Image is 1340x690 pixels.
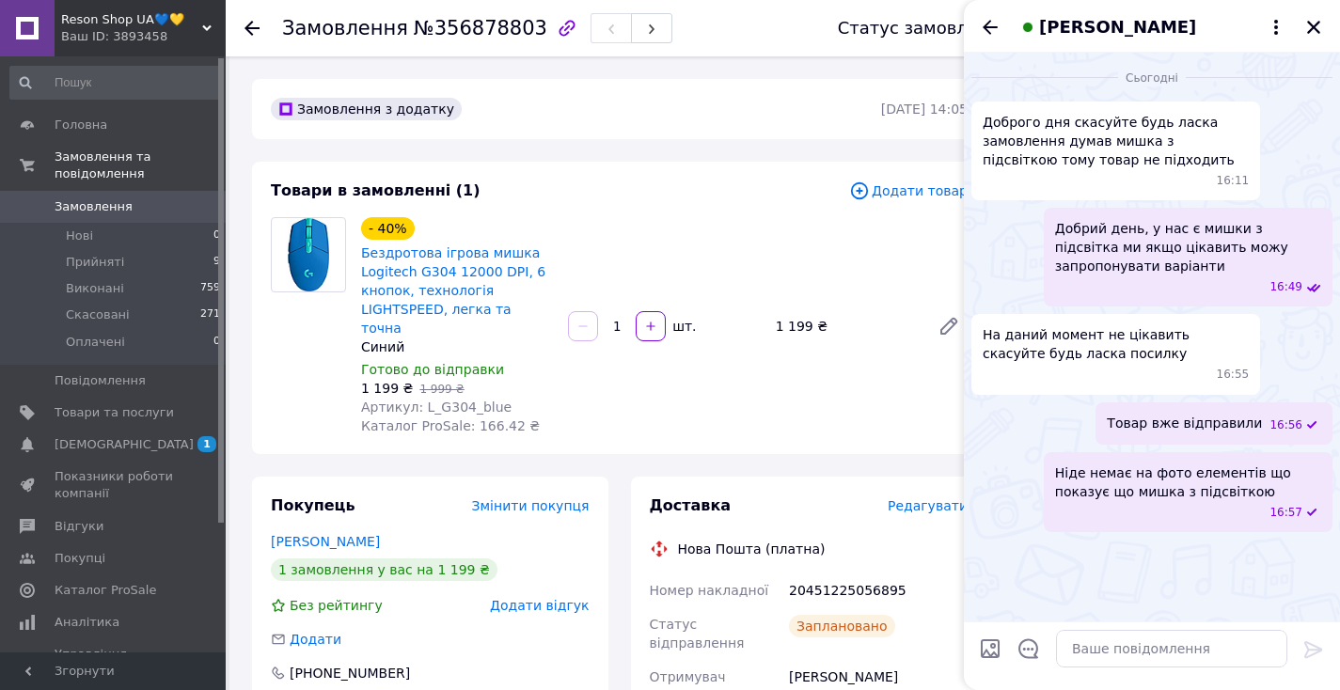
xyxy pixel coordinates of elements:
span: Повідомлення [55,372,146,389]
span: Артикул: L_G304_blue [361,400,512,415]
span: 16:57 12.08.2025 [1269,505,1302,521]
span: Головна [55,117,107,133]
span: На даний момент не цікавить скасуйте будь ласка посилку [983,325,1249,363]
button: Відкрити шаблони відповідей [1017,636,1041,661]
span: Товари в замовленні (1) [271,181,481,199]
div: Повернутися назад [244,19,260,38]
span: Редагувати [888,498,968,513]
span: 1 199 ₴ [361,381,413,396]
div: Нова Пошта (платна) [673,540,830,558]
div: [PHONE_NUMBER] [288,664,412,682]
span: Виконані [66,280,124,297]
span: Готово до відправки [361,362,504,377]
a: Редагувати [930,307,968,345]
span: Додати відгук [490,598,589,613]
span: Управління сайтом [55,646,174,680]
span: Змінити покупця [472,498,590,513]
span: Прийняті [66,254,124,271]
span: 9 [213,254,220,271]
div: 12.08.2025 [971,68,1332,86]
span: №356878803 [414,17,547,39]
span: Товар вже відправили [1107,414,1262,433]
span: Без рейтингу [290,598,383,613]
div: Замовлення з додатку [271,98,462,120]
span: Номер накладної [650,583,769,598]
span: 16:55 12.08.2025 [1217,367,1250,383]
span: Замовлення [55,198,133,215]
span: Додати товар [849,180,968,201]
div: 20451225056895 [785,573,971,607]
span: Відгуки [55,518,103,535]
span: Статус відправлення [650,617,745,651]
span: [DEMOGRAPHIC_DATA] [55,436,194,453]
span: Аналітика [55,614,119,631]
span: Покупці [55,550,105,567]
span: Замовлення [282,17,408,39]
span: 1 999 ₴ [419,383,464,396]
span: Оплачені [66,334,125,351]
div: Заплановано [789,615,895,637]
span: Скасовані [66,306,130,323]
span: Додати [290,632,341,647]
span: Reson Shop UA💙💛 [61,11,202,28]
span: [PERSON_NAME] [1039,15,1196,39]
button: Назад [979,16,1001,39]
div: - 40% [361,217,415,240]
span: Замовлення та повідомлення [55,149,226,182]
div: Синий [361,337,553,356]
span: Каталог ProSale [55,582,156,599]
span: 16:56 12.08.2025 [1269,417,1302,433]
time: [DATE] 14:05 [881,102,968,117]
span: 16:11 12.08.2025 [1217,173,1250,189]
span: Ніде немає на фото елементів що показує що мишка з підсвіткою [1055,463,1321,501]
span: 759 [200,280,220,297]
a: [PERSON_NAME] [271,534,380,549]
div: Ваш ID: 3893458 [61,28,226,45]
span: Покупець [271,496,355,514]
div: 1 замовлення у вас на 1 199 ₴ [271,558,497,581]
span: Показники роботи компанії [55,468,174,502]
span: Доброго дня скасуйте будь ласка замовлення думав мишка з підсвіткою тому товар не підходить [983,113,1249,169]
input: Пошук [9,66,222,100]
span: Добрий день, у нас є мишки з підсвітка ми якщо цікавить можу запропонувати варіанти [1055,219,1321,275]
span: Отримувач [650,669,726,684]
button: [PERSON_NAME] [1017,15,1287,39]
span: 271 [200,306,220,323]
span: Нові [66,227,93,244]
span: 0 [213,334,220,351]
span: 0 [213,227,220,244]
div: Статус замовлення [838,19,1011,38]
span: Товари та послуги [55,404,174,421]
button: Закрити [1302,16,1325,39]
span: 1 [197,436,216,452]
span: 16:49 12.08.2025 [1269,279,1302,295]
a: Бездротова ігрова мишка Logitech G304 12000 DPI, 6 кнопок, технологія LIGHTSPEED, легка та точна [361,245,545,336]
div: 1 199 ₴ [768,313,922,339]
span: Каталог ProSale: 166.42 ₴ [361,418,540,433]
img: Бездротова ігрова мишка Logitech G304 12000 DPI, 6 кнопок, технологія LIGHTSPEED, легка та точна [288,218,329,291]
div: шт. [668,317,698,336]
span: Доставка [650,496,732,514]
span: Сьогодні [1118,71,1186,86]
